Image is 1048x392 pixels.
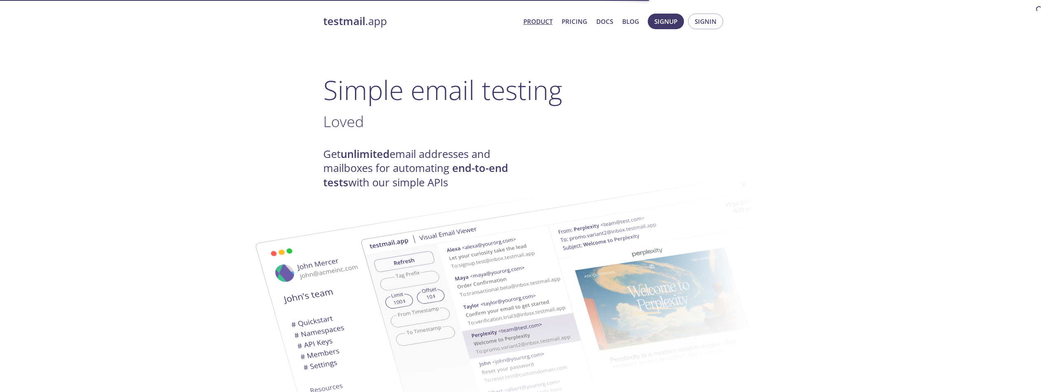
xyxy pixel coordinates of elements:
span: Signup [654,16,677,27]
strong: end-to-end tests [323,161,508,189]
a: Product [523,16,553,27]
span: Signin [695,16,717,27]
a: Blog [622,16,639,27]
button: Signup [648,14,684,29]
span: Loved [323,111,364,132]
h4: Get email addresses and mailboxes for automating with our simple APIs [323,147,524,190]
strong: unlimited [341,147,390,161]
h1: Simple email testing [323,74,725,106]
a: Docs [596,16,613,27]
strong: testmail [323,14,365,28]
a: testmail.app [323,14,517,28]
button: Signin [688,14,723,29]
a: Pricing [562,16,587,27]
